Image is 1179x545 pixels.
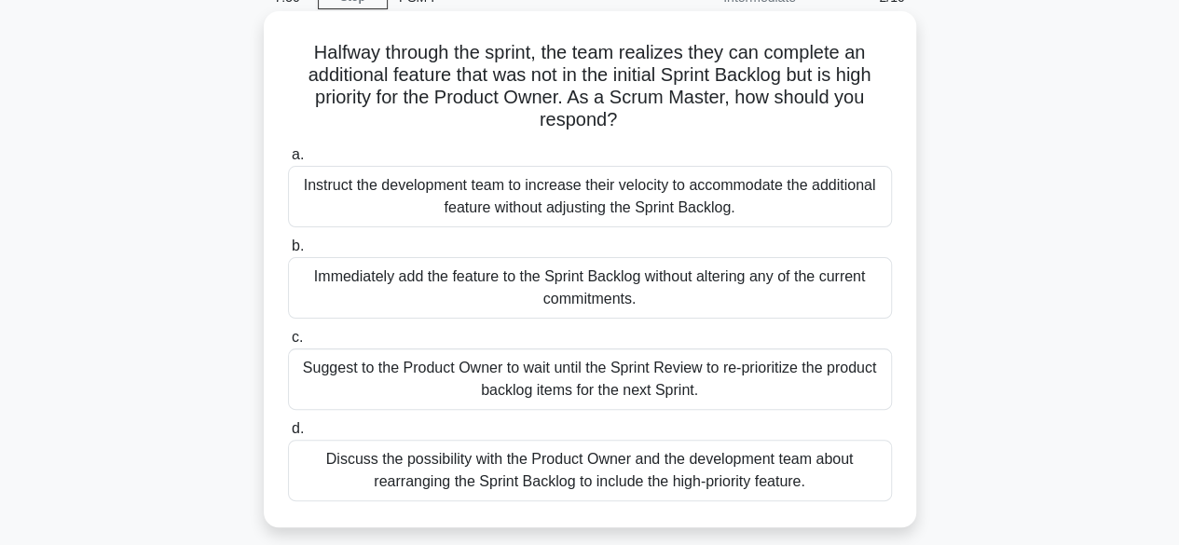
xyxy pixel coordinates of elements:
span: b. [292,238,304,253]
div: Discuss the possibility with the Product Owner and the development team about rearranging the Spr... [288,440,892,501]
div: Instruct the development team to increase their velocity to accommodate the additional feature wi... [288,166,892,227]
span: d. [292,420,304,436]
h5: Halfway through the sprint, the team realizes they can complete an additional feature that was no... [286,41,894,132]
span: c. [292,329,303,345]
div: Immediately add the feature to the Sprint Backlog without altering any of the current commitments. [288,257,892,319]
span: a. [292,146,304,162]
div: Suggest to the Product Owner to wait until the Sprint Review to re-prioritize the product backlog... [288,348,892,410]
